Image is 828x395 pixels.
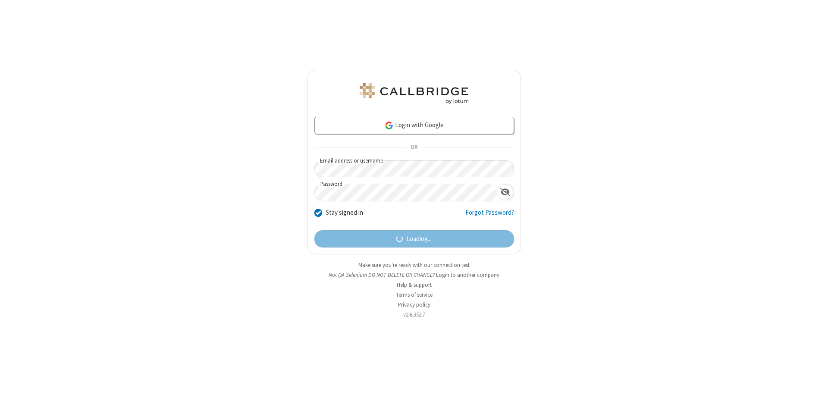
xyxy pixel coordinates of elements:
button: Loading... [314,230,514,248]
img: google-icon.png [384,121,394,130]
a: Help & support [397,281,432,288]
span: OR [407,141,421,154]
li: v2.6.352.7 [307,310,521,319]
label: Stay signed in [326,208,363,218]
input: Email address or username [314,160,514,177]
button: Login to another company [436,271,499,279]
a: Privacy policy [398,301,430,308]
a: Login with Google [314,117,514,134]
a: Terms of service [396,291,433,298]
li: Not QA Selenium DO NOT DELETE OR CHANGE? [307,271,521,279]
iframe: Chat [806,373,822,389]
img: QA Selenium DO NOT DELETE OR CHANGE [358,83,470,104]
a: Forgot Password? [465,208,514,224]
span: Loading... [406,234,432,244]
div: Show password [497,184,514,200]
input: Password [315,184,497,201]
a: Make sure you're ready with our connection test [358,261,470,269]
